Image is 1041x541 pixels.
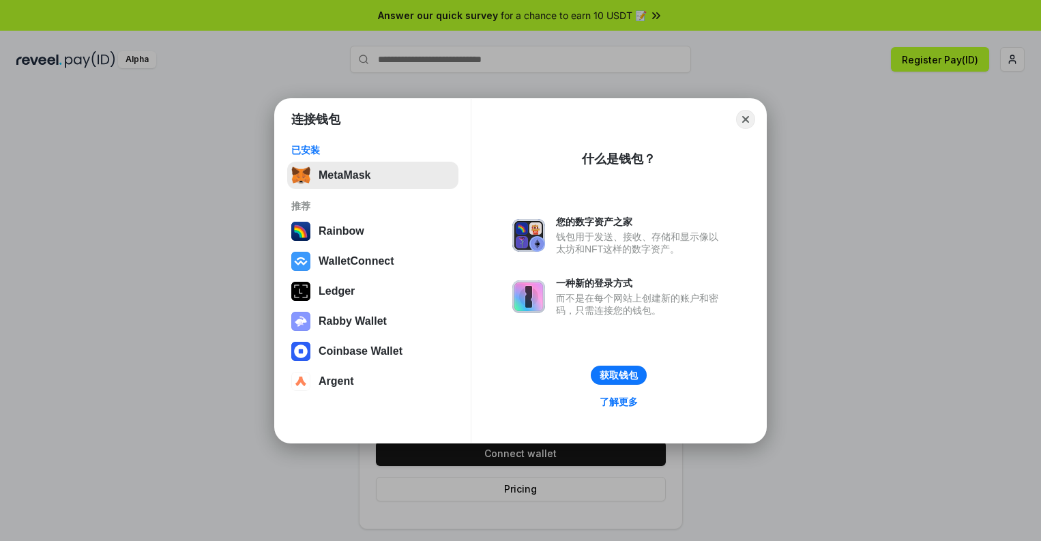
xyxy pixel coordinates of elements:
div: Ledger [319,285,355,297]
div: 您的数字资产之家 [556,216,725,228]
img: svg+xml,%3Csvg%20fill%3D%22none%22%20height%3D%2233%22%20viewBox%3D%220%200%2035%2033%22%20width%... [291,166,310,185]
img: svg+xml,%3Csvg%20width%3D%22120%22%20height%3D%22120%22%20viewBox%3D%220%200%20120%20120%22%20fil... [291,222,310,241]
a: 了解更多 [591,393,646,411]
div: 已安装 [291,144,454,156]
button: WalletConnect [287,248,458,275]
div: Argent [319,375,354,388]
div: 了解更多 [600,396,638,408]
div: Rabby Wallet [319,315,387,327]
div: 什么是钱包？ [582,151,656,167]
div: 而不是在每个网站上创建新的账户和密码，只需连接您的钱包。 [556,292,725,317]
button: Rabby Wallet [287,308,458,335]
h1: 连接钱包 [291,111,340,128]
img: svg+xml,%3Csvg%20width%3D%2228%22%20height%3D%2228%22%20viewBox%3D%220%200%2028%2028%22%20fill%3D... [291,372,310,391]
img: svg+xml,%3Csvg%20xmlns%3D%22http%3A%2F%2Fwww.w3.org%2F2000%2Fsvg%22%20fill%3D%22none%22%20viewBox... [291,312,310,331]
button: Argent [287,368,458,395]
div: 钱包用于发送、接收、存储和显示像以太坊和NFT这样的数字资产。 [556,231,725,255]
button: Rainbow [287,218,458,245]
img: svg+xml,%3Csvg%20width%3D%2228%22%20height%3D%2228%22%20viewBox%3D%220%200%2028%2028%22%20fill%3D... [291,342,310,361]
button: Close [736,110,755,129]
img: svg+xml,%3Csvg%20xmlns%3D%22http%3A%2F%2Fwww.w3.org%2F2000%2Fsvg%22%20fill%3D%22none%22%20viewBox... [512,280,545,313]
img: svg+xml,%3Csvg%20xmlns%3D%22http%3A%2F%2Fwww.w3.org%2F2000%2Fsvg%22%20width%3D%2228%22%20height%3... [291,282,310,301]
button: Ledger [287,278,458,305]
img: svg+xml,%3Csvg%20width%3D%2228%22%20height%3D%2228%22%20viewBox%3D%220%200%2028%2028%22%20fill%3D... [291,252,310,271]
button: Coinbase Wallet [287,338,458,365]
div: 一种新的登录方式 [556,277,725,289]
div: Coinbase Wallet [319,345,402,357]
div: MetaMask [319,169,370,181]
div: Rainbow [319,225,364,237]
button: MetaMask [287,162,458,189]
div: 推荐 [291,200,454,212]
div: 获取钱包 [600,369,638,381]
button: 获取钱包 [591,366,647,385]
div: WalletConnect [319,255,394,267]
img: svg+xml,%3Csvg%20xmlns%3D%22http%3A%2F%2Fwww.w3.org%2F2000%2Fsvg%22%20fill%3D%22none%22%20viewBox... [512,219,545,252]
